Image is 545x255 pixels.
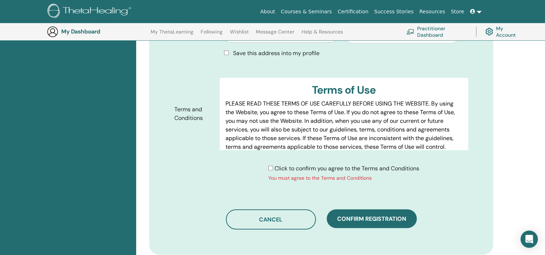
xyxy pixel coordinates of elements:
img: logo.png [48,4,134,20]
div: Open Intercom Messenger [521,231,538,248]
span: Cancel [259,216,282,223]
h3: My Dashboard [61,28,133,35]
img: chalkboard-teacher.svg [406,29,414,35]
a: My ThetaLearning [151,29,193,40]
a: Resources [416,5,448,18]
p: PLEASE READ THESE TERMS OF USE CAREFULLY BEFORE USING THE WEBSITE. By using the Website, you agre... [225,99,462,151]
a: Following [201,29,223,40]
span: Save this address into my profile [233,49,320,57]
a: Success Stories [371,5,416,18]
img: generic-user-icon.jpg [47,26,58,37]
span: Confirm registration [337,215,406,223]
a: About [257,5,278,18]
label: Terms and Conditions [169,103,220,125]
a: Message Center [256,29,294,40]
a: Certification [335,5,371,18]
a: Practitioner Dashboard [406,24,467,40]
button: Cancel [226,209,316,229]
a: Wishlist [230,29,249,40]
a: Courses & Seminars [278,5,335,18]
img: cog.svg [485,26,493,37]
button: Confirm registration [327,209,417,228]
h3: Terms of Use [225,84,462,97]
a: Help & Resources [301,29,343,40]
a: Store [448,5,467,18]
span: Click to confirm you agree to the Terms and Conditions [274,165,419,172]
a: My Account [485,24,522,40]
div: You must agree to the Terms and Conditions [268,174,419,182]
